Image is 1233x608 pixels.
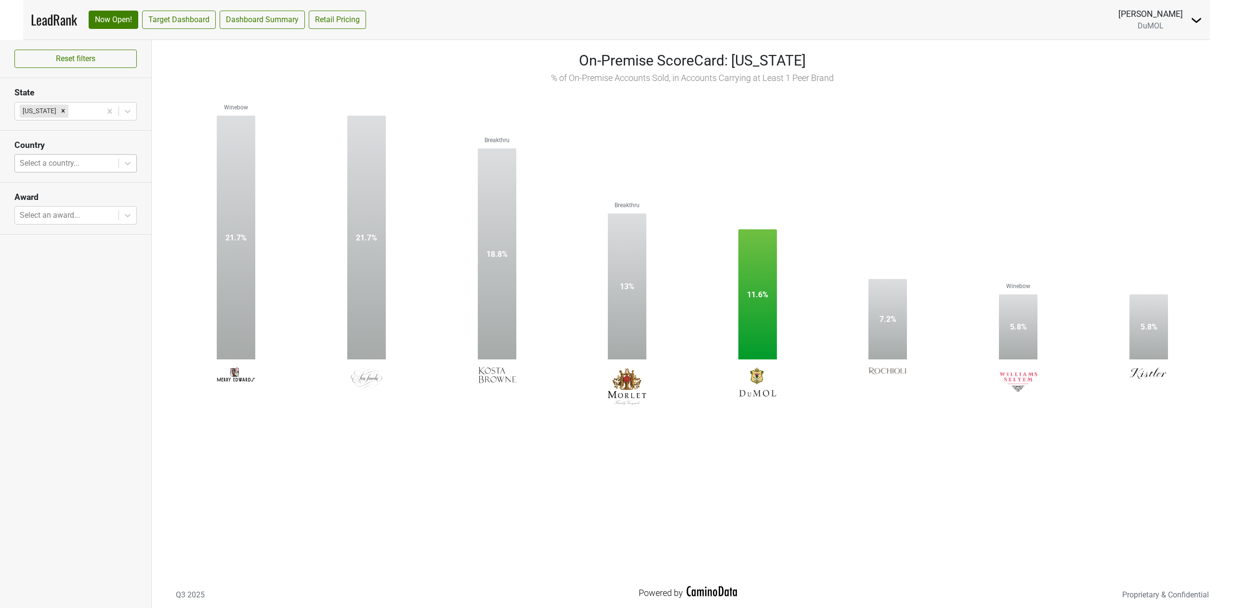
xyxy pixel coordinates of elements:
[217,367,255,382] img: Merry
[14,192,137,202] h3: Award
[142,11,216,29] a: Target Dashboard
[738,367,777,397] img: DuMOL
[356,233,377,242] text: 21.7%
[608,367,646,405] img: Morlet
[639,584,746,603] div: Powered by
[58,105,68,117] div: Remove Wisconsin
[1006,283,1030,290] text: Winebow
[999,367,1037,397] img: Williams
[485,137,510,144] text: Breakthru
[225,233,247,242] text: 21.7%
[347,367,386,390] img: Sea
[89,11,138,29] a: Now Open!
[1191,14,1202,26] img: Dropdown Menu
[1118,8,1183,20] div: [PERSON_NAME]
[220,11,305,29] a: Dashboard Summary
[1138,21,1164,30] span: DuMOL
[309,11,366,29] a: Retail Pricing
[486,250,508,259] text: 18.8%
[1129,367,1168,380] img: Kistler
[20,105,58,117] div: [US_STATE]
[1141,322,1157,331] text: 5.8%
[620,282,634,291] text: 13%
[551,73,834,83] span: % of On-Premise Accounts Sold, in Accounts Carrying at Least 1 Peer Brand
[1010,322,1027,331] text: 5.8%
[478,367,516,383] img: Kosta
[14,50,137,68] button: Reset filters
[579,52,806,69] span: On-Premise ScoreCard: [US_STATE]
[14,88,137,98] h3: State
[678,584,746,603] img: CaminoData
[615,202,640,209] text: Breakthru
[747,290,768,299] text: 11.6%
[31,10,77,30] a: LeadRank
[14,140,137,150] h3: Country
[1122,589,1209,601] div: Proprietary & Confidential
[224,104,248,111] text: Winebow
[879,315,896,324] text: 7.2%
[176,589,205,601] div: Q3 2025
[868,367,907,375] img: Rochioli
